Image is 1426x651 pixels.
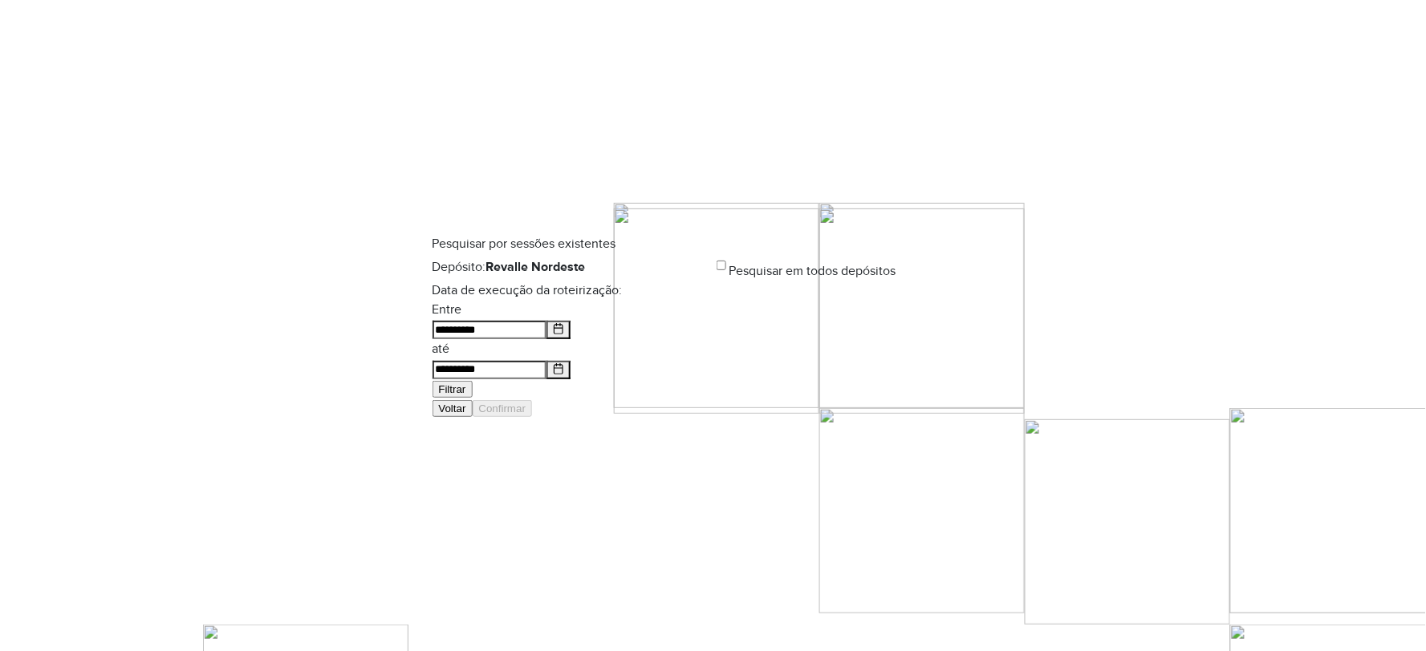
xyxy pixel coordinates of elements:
[546,321,571,339] button: Choose Date
[713,253,994,281] div: Pesquisar em todos depósitos
[486,260,586,273] strong: Revalle Nordeste
[433,381,473,398] button: Filtrar
[433,260,586,273] label: Depósito:
[433,302,462,316] label: Entre
[546,361,571,379] button: Choose Date
[473,400,533,417] button: Confirmar
[433,234,616,253] span: Pesquisar por sessões existentes
[433,283,623,297] label: Data de execução da roteirização:
[433,400,473,417] button: Voltar
[433,342,450,355] label: até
